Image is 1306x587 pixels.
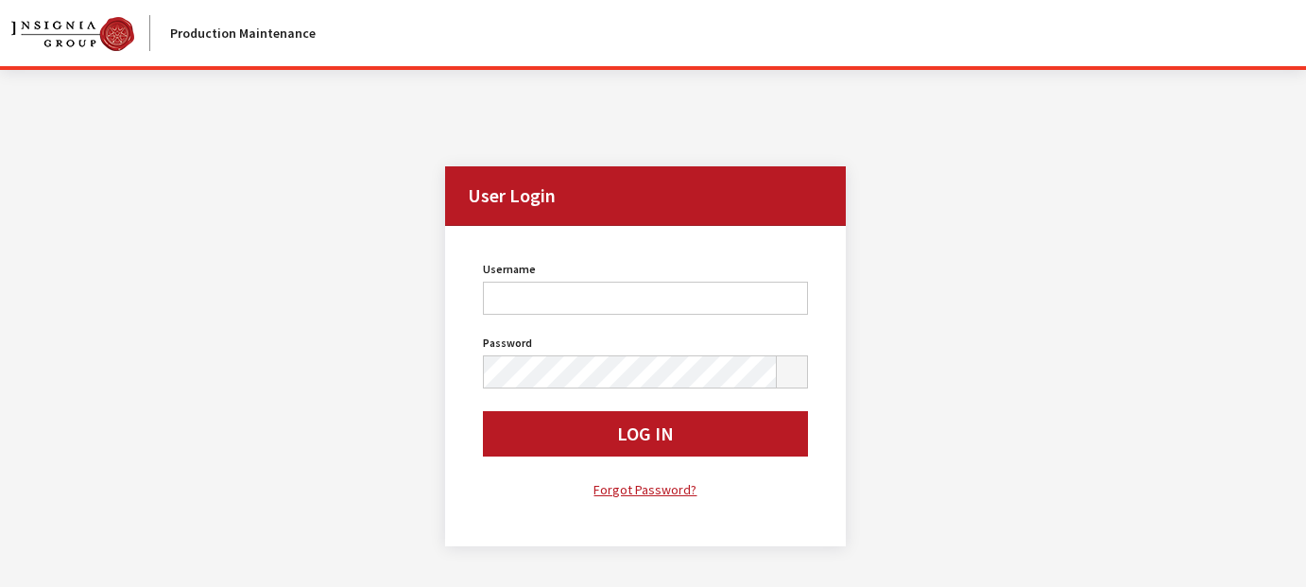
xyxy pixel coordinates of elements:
[445,166,845,226] h2: User Login
[165,24,316,43] div: Production Maintenance
[11,17,134,51] img: Catalog Maintenance
[483,335,532,352] label: Password
[483,261,536,278] label: Username
[11,15,165,51] a: Insignia Group logo
[776,355,808,388] button: Show Password
[483,411,807,457] button: Log In
[483,479,807,501] a: Forgot Password?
